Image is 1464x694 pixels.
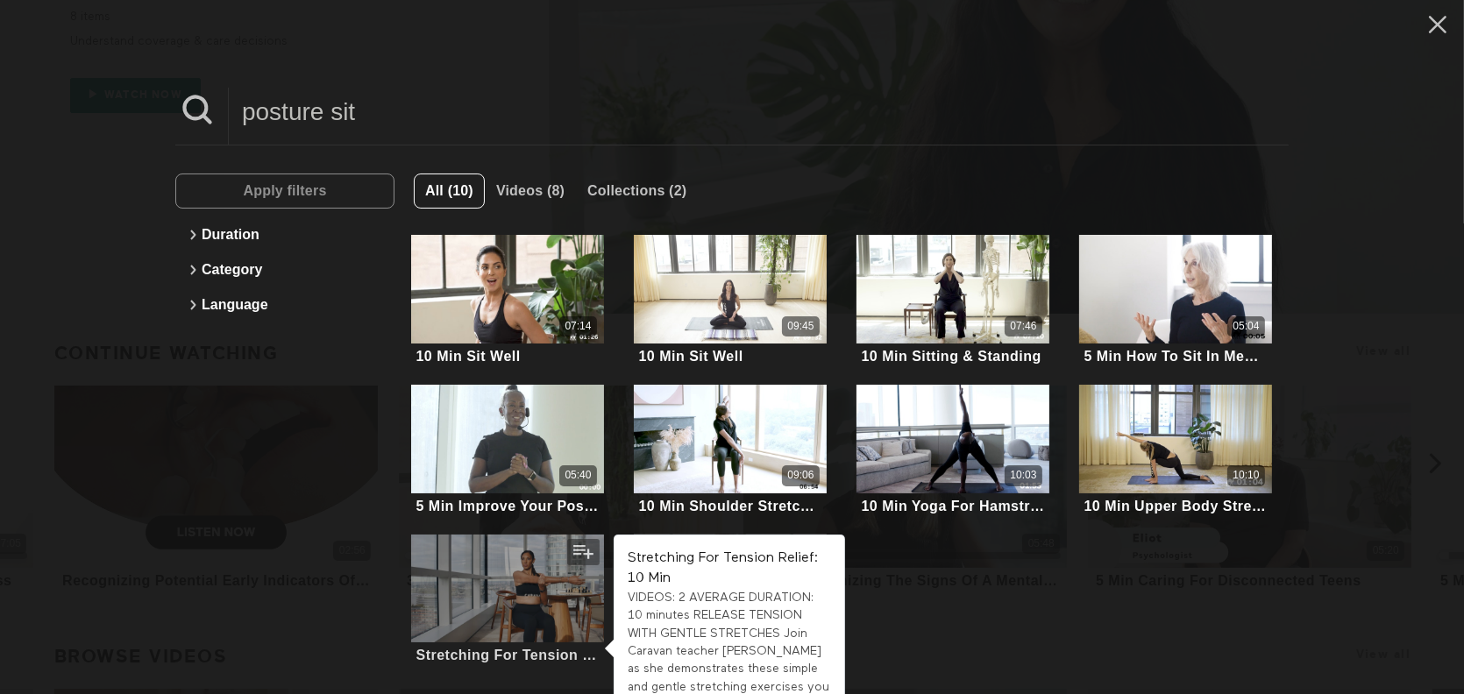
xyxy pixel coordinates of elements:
a: 10 Min Sit Well09:4510 Min Sit Well [634,235,827,367]
div: 10 Min Sitting & Standing [862,348,1041,365]
button: All (10) [414,173,485,209]
a: 10 Min Yoga For Hamstrings & Core10:0310 Min Yoga For Hamstrings & Core [856,385,1049,517]
input: Search [229,88,1289,136]
span: All (10) [425,183,473,198]
div: 09:45 [787,319,814,334]
div: Stretching For Tension Relief: 10 Min [416,647,600,663]
span: Collections (2) [587,183,686,198]
a: 5 Min Improve Your Posture05:405 Min Improve Your Posture [411,385,604,517]
a: 10 Min Sitting & Standing07:4610 Min Sitting & Standing [856,235,1049,367]
div: 5 Min How To Sit In Meditation [1084,348,1268,365]
button: Duration [184,217,386,252]
button: Language [184,287,386,322]
button: Add to my list [567,539,600,565]
div: 05:40 [565,468,591,483]
a: 5 Min How To Sit In Meditation05:045 Min How To Sit In Meditation [1079,235,1272,367]
div: 10 Min Shoulder Stretches For Tension Relief [639,498,822,514]
a: 10 Min Upper Body Stretching10:1010 Min Upper Body Stretching [1079,385,1272,517]
a: 10 Min Shoulder Stretches For Tension Relief09:0610 Min Shoulder Stretches For Tension Relief [634,385,827,517]
div: 10 Min Upper Body Stretching [1084,498,1268,514]
div: 10:03 [1010,468,1036,483]
div: 10 Min Sit Well [639,348,743,365]
div: 5 Min Improve Your Posture [416,498,600,514]
div: 09:06 [787,468,814,483]
div: 10:10 [1233,468,1259,483]
a: 10 Min Sit Well07:1410 Min Sit Well [411,235,604,367]
div: 10 Min Sit Well [416,348,521,365]
div: 07:14 [565,319,591,334]
button: Category [184,252,386,287]
strong: Stretching For Tension Relief: 10 Min [628,551,818,585]
div: 07:46 [1010,319,1036,334]
span: Videos (8) [496,183,565,198]
a: Stretching For Tension Relief: 10 MinStretching For Tension Relief: 10 Min [411,535,604,667]
div: 05:04 [1233,319,1259,334]
button: Collections (2) [576,173,698,209]
div: 10 Min Yoga For Hamstrings & Core [862,498,1045,514]
button: Videos (8) [485,173,576,209]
